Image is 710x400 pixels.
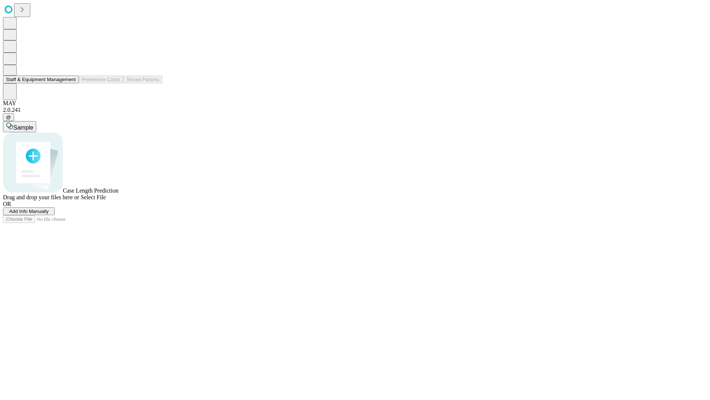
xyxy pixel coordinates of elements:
button: @ [3,113,14,121]
span: OR [3,201,11,207]
button: Tenant Params [123,76,162,83]
button: Sample [3,121,36,132]
span: Add Info Manually [9,209,49,214]
div: MAY [3,100,707,107]
div: 2.0.241 [3,107,707,113]
button: Add Info Manually [3,207,55,215]
span: Select File [81,194,106,200]
button: Staff & Equipment Management [3,76,79,83]
span: Case Length Prediction [63,187,118,194]
span: Sample [13,124,33,131]
button: Preference Cards [79,76,123,83]
span: Drag and drop your files here or [3,194,79,200]
span: @ [6,114,11,120]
